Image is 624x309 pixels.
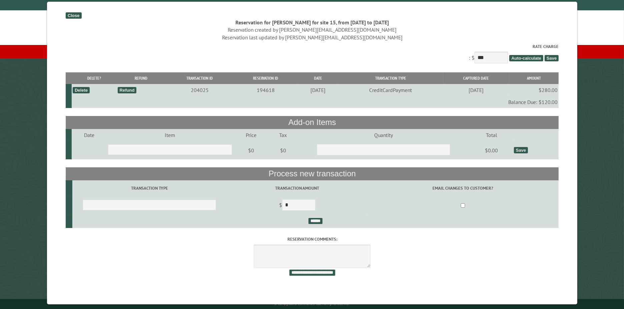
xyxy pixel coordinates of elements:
td: 204025 [166,84,233,96]
td: [DATE] [298,84,338,96]
td: $0.00 [470,141,513,160]
th: Add-on Items [65,116,558,129]
label: Rate Charge [65,43,558,50]
div: Refund [117,87,136,93]
td: $280.00 [509,84,558,96]
th: Captured Date [443,72,509,84]
div: Reservation last updated by [PERSON_NAME][EMAIL_ADDRESS][DOMAIN_NAME] [65,34,558,41]
th: Amount [509,72,558,84]
th: Process new transaction [65,167,558,180]
td: Date [71,129,106,141]
td: Tax [269,129,297,141]
td: Price [233,129,269,141]
td: $ [227,196,367,215]
span: Auto-calculate [509,55,543,61]
th: Delete? [71,72,116,84]
div: Reservation for [PERSON_NAME] for site 15, from [DATE] to [DATE] [65,19,558,26]
td: Item [107,129,233,141]
div: Delete [73,87,90,93]
label: Transaction Type [73,185,226,191]
span: Save [544,55,558,61]
div: Close [65,12,81,19]
td: Balance Due: $120.00 [71,96,558,108]
td: 194618 [233,84,298,96]
div: Reservation created by [PERSON_NAME][EMAIL_ADDRESS][DOMAIN_NAME] [65,26,558,33]
div: : $ [65,43,558,65]
th: Transaction ID [166,72,233,84]
td: [DATE] [443,84,509,96]
td: $0 [269,141,297,160]
label: Transaction Amount [228,185,366,191]
td: CreditCardPayment [338,84,443,96]
small: © Campground Commander LLC. All rights reserved. [274,302,350,306]
label: Reservation comments: [65,236,558,242]
td: Quantity [296,129,470,141]
th: Date [298,72,338,84]
label: Email changes to customer? [368,185,557,191]
td: Total [470,129,513,141]
th: Transaction Type [338,72,443,84]
td: $0 [233,141,269,160]
th: Refund [116,72,166,84]
th: Reservation ID [233,72,298,84]
div: Save [514,147,528,153]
